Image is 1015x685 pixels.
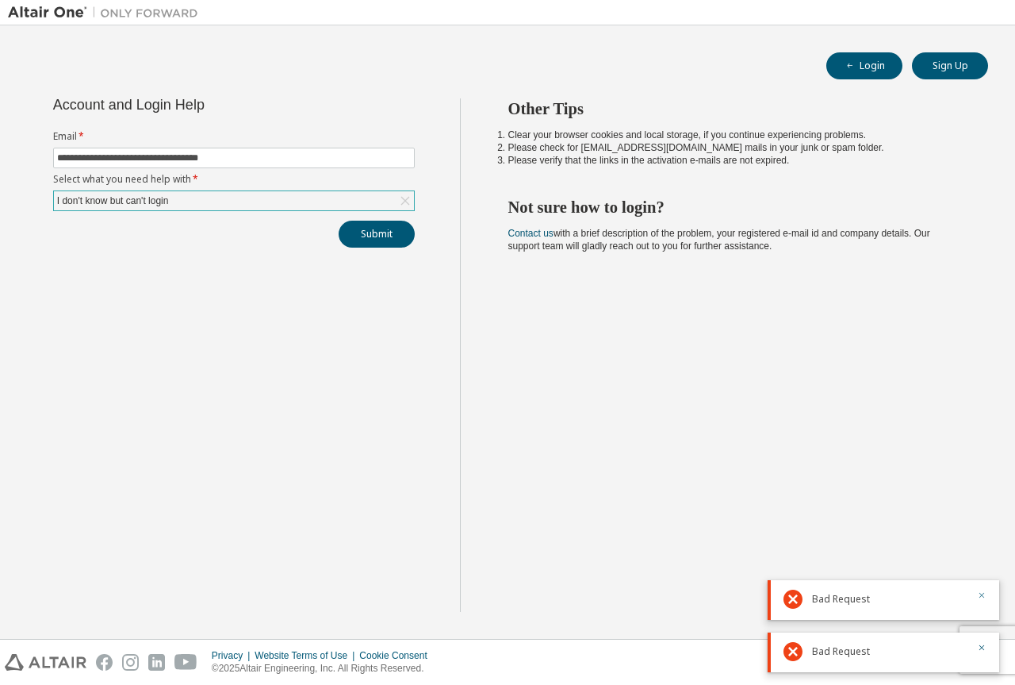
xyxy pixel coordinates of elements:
[508,154,960,167] li: Please verify that the links in the activation e-mails are not expired.
[912,52,988,79] button: Sign Up
[53,173,415,186] label: Select what you need help with
[53,130,415,143] label: Email
[148,654,165,671] img: linkedin.svg
[212,662,437,675] p: © 2025 Altair Engineering, Inc. All Rights Reserved.
[508,228,930,252] span: with a brief description of the problem, your registered e-mail id and company details. Our suppo...
[508,129,960,141] li: Clear your browser cookies and local storage, if you continue experiencing problems.
[339,221,415,248] button: Submit
[508,141,960,154] li: Please check for [EMAIL_ADDRESS][DOMAIN_NAME] mails in your junk or spam folder.
[54,191,414,210] div: I don't know but can't login
[96,654,113,671] img: facebook.svg
[508,228,553,239] a: Contact us
[359,649,436,662] div: Cookie Consent
[174,654,197,671] img: youtube.svg
[55,192,171,210] div: I don't know but can't login
[508,98,960,119] h2: Other Tips
[812,593,870,606] span: Bad Request
[812,645,870,658] span: Bad Request
[255,649,359,662] div: Website Terms of Use
[826,52,902,79] button: Login
[122,654,139,671] img: instagram.svg
[53,98,343,111] div: Account and Login Help
[5,654,86,671] img: altair_logo.svg
[212,649,255,662] div: Privacy
[8,5,206,21] img: Altair One
[508,197,960,217] h2: Not sure how to login?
